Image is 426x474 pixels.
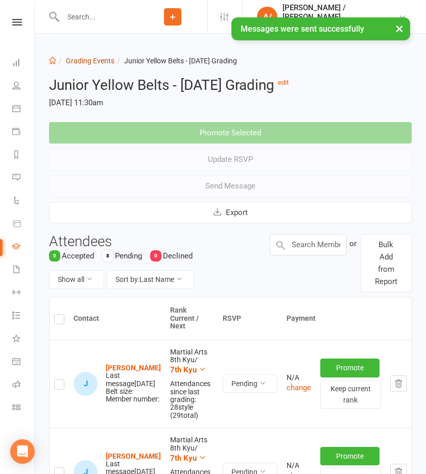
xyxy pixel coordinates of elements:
[320,380,381,409] button: Keep current rank
[390,17,409,39] button: ×
[115,251,142,260] span: Pending
[349,234,357,253] div: or
[12,397,35,420] a: Class kiosk mode
[170,452,206,464] button: 7th Kyu
[320,359,380,377] button: Promote
[231,17,410,40] div: Messages were sent successfully
[12,144,35,167] a: Reports
[49,75,412,93] h2: Junior Yellow Belts - [DATE] Grading
[223,374,277,393] button: Pending
[60,10,138,24] input: Search...
[170,364,206,376] button: 7th Kyu
[12,328,35,351] a: What's New
[282,297,411,339] th: Payment
[320,447,380,465] button: Promote
[49,270,104,289] button: Show all
[69,297,165,339] th: Contact
[106,372,161,388] div: Last message [DATE]
[163,251,193,260] span: Declined
[12,374,35,397] a: Roll call kiosk mode
[218,297,282,339] th: RSVP
[102,250,113,262] div: 8
[10,439,35,464] div: Open Intercom Messenger
[49,250,60,262] div: 0
[170,454,197,463] span: 7th Kyu
[278,79,289,86] a: edit
[107,270,194,289] button: Sort by:Last Name
[49,202,412,223] button: Export
[114,55,237,66] li: Junior Yellow Belts - [DATE] Grading
[361,234,412,292] button: Bulk Add from Report
[287,382,311,394] button: change
[49,94,412,111] time: [DATE] 11:30am
[12,98,35,121] a: Calendar
[170,365,197,374] span: 7th Kyu
[12,75,35,98] a: People
[74,372,98,396] div: J
[150,250,161,262] div: 0
[12,351,35,374] a: General attendance kiosk mode
[12,52,35,75] a: Dashboard
[12,121,35,144] a: Payments
[12,213,35,236] a: Product Sales
[106,452,161,460] a: [PERSON_NAME]
[282,3,398,21] div: [PERSON_NAME] / [PERSON_NAME] [PERSON_NAME]
[170,380,213,419] div: Attendances since last grading: 28 style ( 29 total)
[270,234,347,255] input: Search Members by name
[287,462,311,469] div: N/A
[106,364,161,404] div: Belt size: Member number:
[66,57,114,65] a: Grading Events
[106,364,161,372] a: [PERSON_NAME]
[257,7,277,27] div: A/
[165,297,218,339] th: Rank Current / Next
[165,340,218,428] td: Martial Arts 8th Kyu /
[49,234,112,250] h3: Attendees
[287,374,311,382] div: N/A
[62,251,94,260] span: Accepted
